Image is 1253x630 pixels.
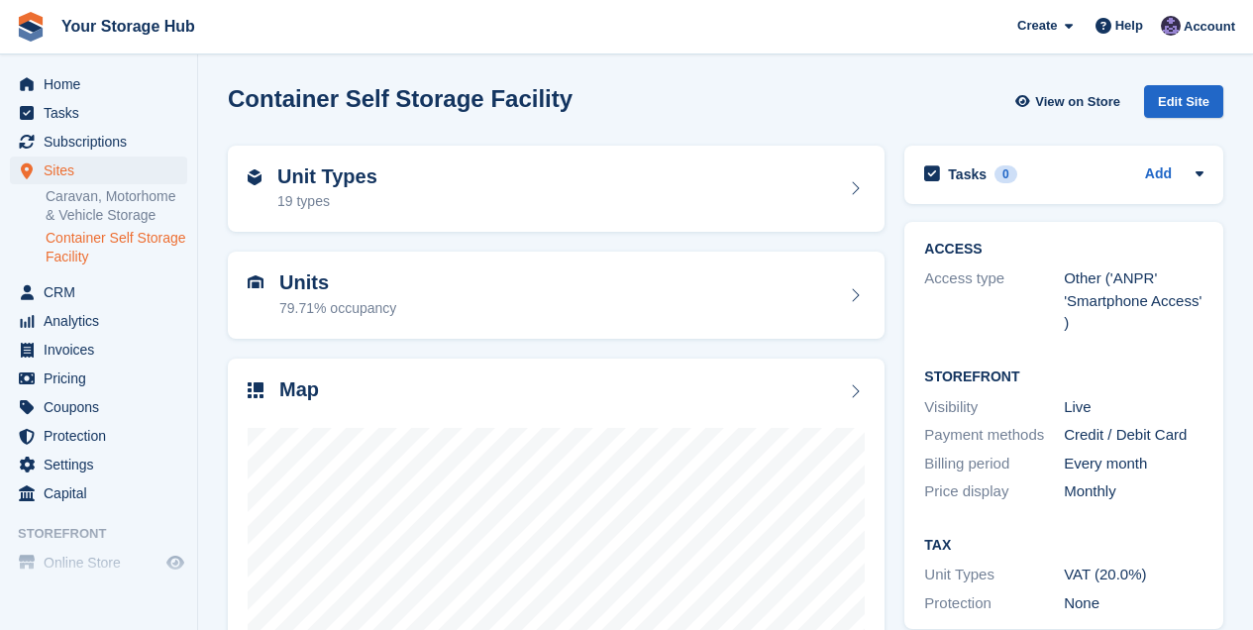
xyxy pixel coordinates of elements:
div: 19 types [277,191,377,212]
span: CRM [44,278,162,306]
div: Payment methods [924,424,1064,447]
span: Online Store [44,549,162,577]
span: Home [44,70,162,98]
h2: Container Self Storage Facility [228,85,573,112]
a: Add [1145,163,1172,186]
div: Access type [924,267,1064,335]
a: View on Store [1012,85,1128,118]
span: Protection [44,422,162,450]
span: Sites [44,157,162,184]
h2: Map [279,378,319,401]
span: Account [1184,17,1235,37]
h2: Unit Types [277,165,377,188]
img: stora-icon-8386f47178a22dfd0bd8f6a31ec36ba5ce8667c1dd55bd0f319d3a0aa187defe.svg [16,12,46,42]
img: unit-icn-7be61d7bf1b0ce9d3e12c5938cc71ed9869f7b940bace4675aadf7bd6d80202e.svg [248,275,263,289]
span: Invoices [44,336,162,364]
div: Protection [924,592,1064,615]
div: Visibility [924,396,1064,419]
img: Liam Beddard [1161,16,1181,36]
div: Price display [924,480,1064,503]
a: menu [10,307,187,335]
div: 0 [994,165,1017,183]
div: Live [1064,396,1203,419]
div: Unit Types [924,564,1064,586]
div: VAT (20.0%) [1064,564,1203,586]
h2: Tax [924,538,1203,554]
a: menu [10,549,187,577]
a: menu [10,70,187,98]
div: Edit Site [1144,85,1223,118]
div: Billing period [924,453,1064,475]
a: Caravan, Motorhome & Vehicle Storage [46,187,187,225]
span: Storefront [18,524,197,544]
h2: Units [279,271,396,294]
h2: ACCESS [924,242,1203,258]
a: Your Storage Hub [53,10,203,43]
span: View on Store [1035,92,1120,112]
a: Units 79.71% occupancy [228,252,885,339]
span: Subscriptions [44,128,162,156]
div: Other ('ANPR' 'Smartphone Access' ) [1064,267,1203,335]
a: Container Self Storage Facility [46,229,187,266]
div: 79.71% occupancy [279,298,396,319]
a: Unit Types 19 types [228,146,885,233]
img: unit-type-icn-2b2737a686de81e16bb02015468b77c625bbabd49415b5ef34ead5e3b44a266d.svg [248,169,261,185]
div: Credit / Debit Card [1064,424,1203,447]
a: menu [10,99,187,127]
a: menu [10,422,187,450]
div: None [1064,592,1203,615]
div: Monthly [1064,480,1203,503]
a: menu [10,393,187,421]
span: Pricing [44,365,162,392]
span: Help [1115,16,1143,36]
span: Analytics [44,307,162,335]
a: menu [10,157,187,184]
span: Settings [44,451,162,478]
img: map-icn-33ee37083ee616e46c38cad1a60f524a97daa1e2b2c8c0bc3eb3415660979fc1.svg [248,382,263,398]
a: menu [10,278,187,306]
a: menu [10,451,187,478]
h2: Tasks [948,165,987,183]
a: menu [10,336,187,364]
span: Create [1017,16,1057,36]
h2: Storefront [924,369,1203,385]
span: Tasks [44,99,162,127]
a: menu [10,479,187,507]
a: menu [10,128,187,156]
a: Edit Site [1144,85,1223,126]
a: menu [10,365,187,392]
span: Capital [44,479,162,507]
a: Preview store [163,551,187,575]
span: Coupons [44,393,162,421]
div: Every month [1064,453,1203,475]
